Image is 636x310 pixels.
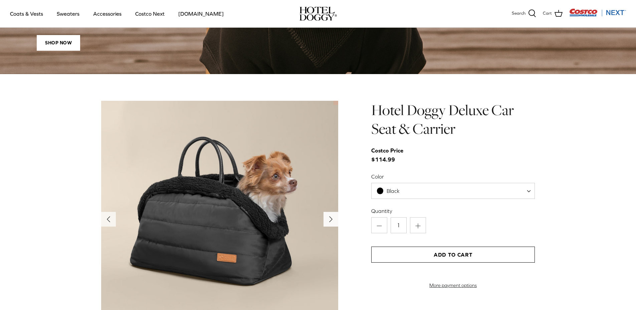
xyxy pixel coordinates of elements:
[371,173,535,180] label: Color
[512,10,525,17] span: Search
[371,146,403,155] div: Costco Price
[371,247,535,263] button: Add to Cart
[371,101,535,138] h1: Hotel Doggy Deluxe Car Seat & Carrier
[371,183,535,199] span: Black
[391,217,407,233] input: Quantity
[543,9,563,18] a: Cart
[299,7,337,21] img: hoteldoggycom
[37,35,80,51] span: SHOP NOW
[299,7,337,21] a: hoteldoggy.com hoteldoggycom
[324,212,338,227] button: Next
[372,188,413,195] span: Black
[101,212,116,227] button: Previous
[87,2,128,25] a: Accessories
[371,207,535,215] label: Quantity
[569,13,626,18] a: Visit Costco Next
[129,2,171,25] a: Costco Next
[512,9,536,18] a: Search
[371,146,410,164] span: $114.99
[387,188,400,194] span: Black
[371,283,535,288] a: More payment options
[172,2,230,25] a: [DOMAIN_NAME]
[543,10,552,17] span: Cart
[569,8,626,17] img: Costco Next
[51,2,85,25] a: Sweaters
[4,2,49,25] a: Coats & Vests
